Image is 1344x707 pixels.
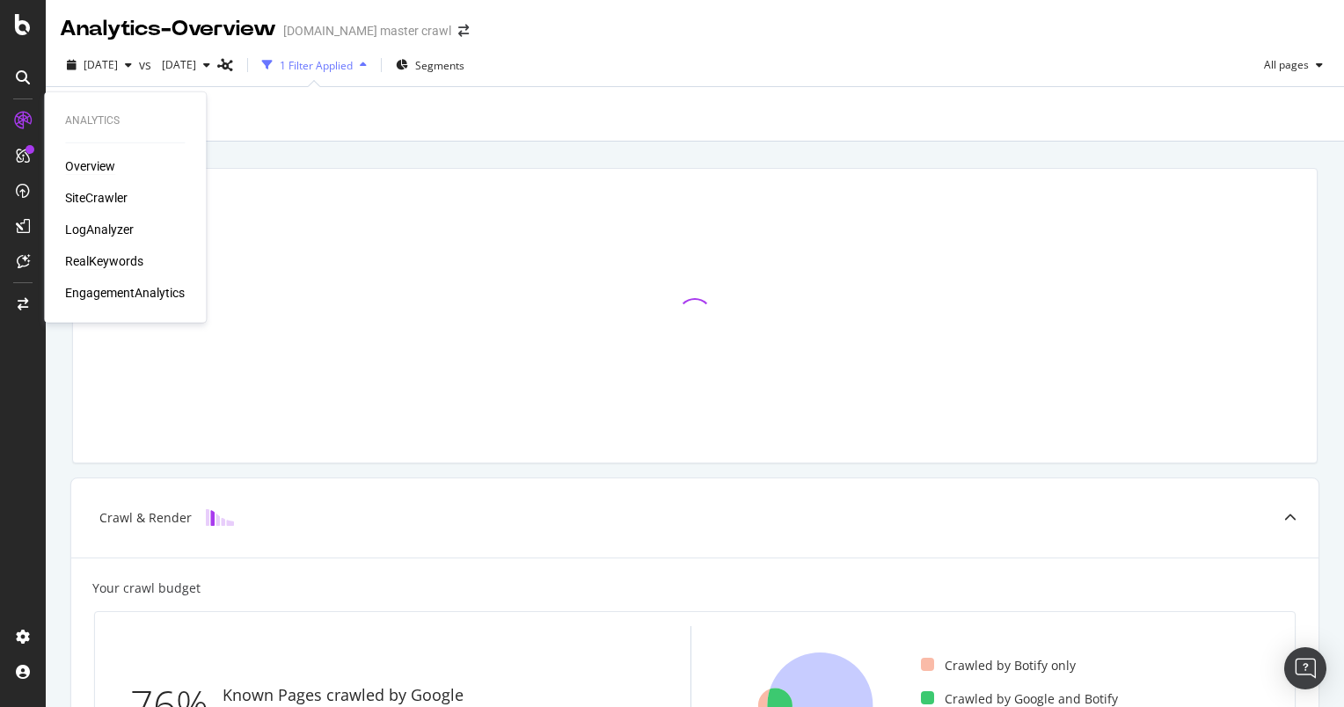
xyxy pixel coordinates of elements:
[65,189,128,207] a: SiteCrawler
[60,14,276,44] div: Analytics - Overview
[65,284,185,302] a: EngagementAnalytics
[389,51,471,79] button: Segments
[155,51,217,79] button: [DATE]
[65,252,143,270] a: RealKeywords
[65,113,185,128] div: Analytics
[139,56,155,74] span: vs
[60,51,139,79] button: [DATE]
[223,684,464,707] div: Known Pages crawled by Google
[99,509,192,527] div: Crawl & Render
[65,221,134,238] a: LogAnalyzer
[92,579,201,597] div: Your crawl budget
[255,51,374,79] button: 1 Filter Applied
[206,509,234,526] img: block-icon
[1257,51,1330,79] button: All pages
[280,58,353,73] div: 1 Filter Applied
[65,157,115,175] a: Overview
[155,57,196,72] span: 2025 Jun. 20th
[1284,647,1326,689] div: Open Intercom Messenger
[1257,57,1309,72] span: All pages
[921,657,1076,674] div: Crawled by Botify only
[84,57,118,72] span: 2025 Aug. 11th
[415,58,464,73] span: Segments
[283,22,451,40] div: [DOMAIN_NAME] master crawl
[458,25,469,37] div: arrow-right-arrow-left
